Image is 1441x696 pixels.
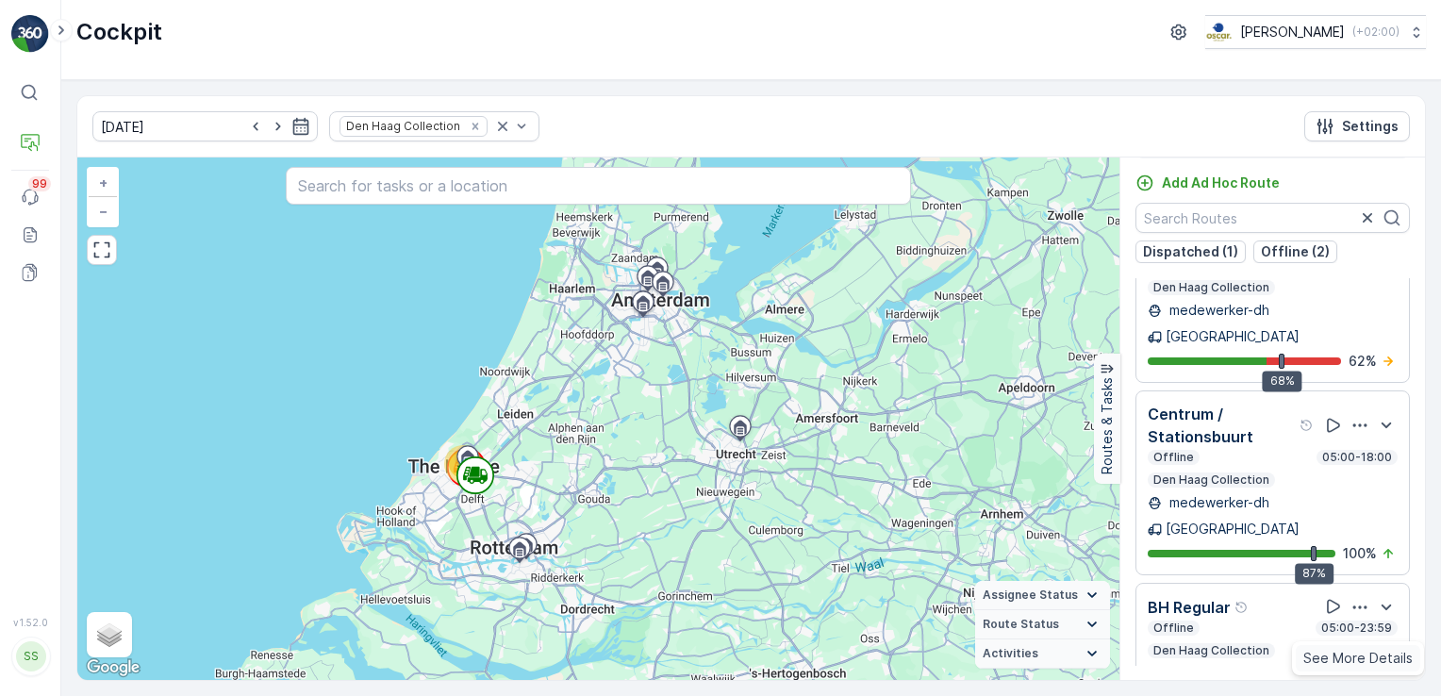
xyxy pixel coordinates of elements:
[1166,664,1269,683] p: medewerker-dh
[1148,403,1296,448] p: Centrum / Stationsbuurt
[1240,23,1345,41] p: [PERSON_NAME]
[1151,450,1196,465] p: Offline
[1166,493,1269,512] p: medewerker-dh
[1303,649,1413,668] span: See More Details
[1295,563,1333,584] div: 87%
[1205,15,1426,49] button: [PERSON_NAME](+02:00)
[444,445,482,483] div: 32
[89,197,117,225] a: Zoom Out
[89,614,130,655] a: Layers
[340,117,463,135] div: Den Haag Collection
[92,111,318,141] input: dd/mm/yyyy
[1342,117,1399,136] p: Settings
[1151,280,1271,295] p: Den Haag Collection
[286,167,911,205] input: Search for tasks or a location
[975,610,1110,639] summary: Route Status
[983,646,1038,661] span: Activities
[1320,450,1394,465] p: 05:00-18:00
[1352,25,1400,40] p: ( +02:00 )
[11,617,49,628] span: v 1.52.0
[1135,240,1246,263] button: Dispatched (1)
[975,581,1110,610] summary: Assignee Status
[82,655,144,680] a: Open this area in Google Maps (opens a new window)
[32,176,47,191] p: 99
[1292,641,1424,675] ul: Menu
[1319,621,1394,636] p: 05:00-23:59
[1263,371,1302,391] div: 68%
[11,15,49,53] img: logo
[1349,352,1377,371] p: 62 %
[983,617,1059,632] span: Route Status
[1205,22,1233,42] img: basis-logo_rgb2x.png
[1135,174,1280,192] a: Add Ad Hoc Route
[1162,174,1280,192] p: Add Ad Hoc Route
[1151,621,1196,636] p: Offline
[1166,520,1300,539] p: [GEOGRAPHIC_DATA]
[76,17,162,47] p: Cockpit
[1300,418,1315,433] div: Help Tooltip Icon
[1234,600,1250,615] div: Help Tooltip Icon
[11,178,49,216] a: 99
[16,641,46,671] div: SS
[99,174,108,191] span: +
[1261,242,1330,261] p: Offline (2)
[82,655,144,680] img: Google
[983,588,1078,603] span: Assignee Status
[1166,301,1269,320] p: medewerker-dh
[1151,643,1271,658] p: Den Haag Collection
[1253,240,1337,263] button: Offline (2)
[11,632,49,681] button: SS
[1143,242,1238,261] p: Dispatched (1)
[1296,645,1420,671] a: See More Details
[1151,472,1271,488] p: Den Haag Collection
[1098,378,1117,475] p: Routes & Tasks
[1148,596,1231,619] p: BH Regular
[465,119,486,134] div: Remove Den Haag Collection
[1135,203,1410,233] input: Search Routes
[1166,327,1300,346] p: [GEOGRAPHIC_DATA]
[1343,544,1377,563] p: 100 %
[99,203,108,219] span: −
[975,639,1110,669] summary: Activities
[89,169,117,197] a: Zoom In
[1304,111,1410,141] button: Settings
